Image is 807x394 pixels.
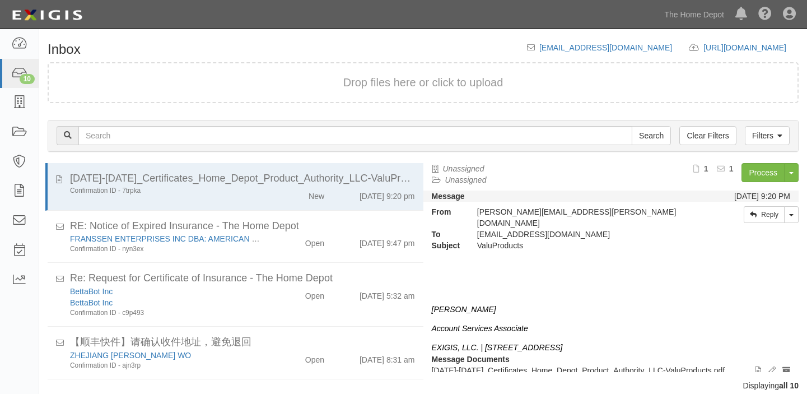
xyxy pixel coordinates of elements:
i: [PERSON_NAME] [432,305,496,314]
a: Unassigned [445,175,487,184]
p: [DATE]-[DATE]_Certificates_Home_Depot_Product_Authority_LLC-ValuProducts.pdf [432,365,791,376]
i: Account Services Associate [432,324,528,333]
div: Open [305,233,324,249]
strong: Message [432,192,465,201]
div: Open [305,286,324,302]
div: Confirmation ID - c9p493 [70,308,264,318]
a: Reply [744,206,785,223]
a: ZHEJIANG [PERSON_NAME] WO [70,351,191,360]
button: Drop files here or click to upload [343,75,503,91]
i: Edit document [768,367,776,375]
a: [EMAIL_ADDRESS][DOMAIN_NAME] [539,43,672,52]
a: BettaBot Inc [70,287,113,296]
a: [URL][DOMAIN_NAME] [703,43,799,52]
a: Clear Filters [679,126,736,145]
input: Search [78,126,632,145]
div: [DATE] 5:32 am [360,286,415,302]
div: inbox@thdmerchandising.complianz.com [469,229,697,240]
div: [DATE] 9:20 pm [360,186,415,202]
div: [DATE] 9:20 PM [734,191,790,202]
div: [DATE] 8:31 am [360,350,415,365]
i: Help Center - Complianz [758,8,772,21]
div: Displaying [39,380,807,391]
a: FRANSSEN ENTERPRISES INC DBA: AMERICAN CLEANING TECHNOLOGIES [70,234,356,243]
a: Process [741,163,785,182]
div: Confirmation ID - ajn3rp [70,361,264,370]
a: Filters [745,126,790,145]
i: EXIGIS, LLC. | [STREET_ADDRESS] |Direct: 646.762.1544|Email: [432,343,563,363]
a: Unassigned [443,164,484,173]
strong: Subject [423,240,469,251]
b: 1 [729,164,734,173]
i: View [755,367,761,375]
a: The Home Depot [659,3,730,26]
b: all 10 [779,381,799,390]
div: 2025-2026_Certificates_Home_Depot_Product_Authority_LLC-ValuProducts.pdf [70,171,415,186]
a: BettaBot Inc [70,298,113,307]
strong: To [423,229,469,240]
div: RE: Notice of Expired Insurance - The Home Depot [70,219,415,234]
div: New [309,186,324,202]
div: Re: Request for Certificate of Insurance - The Home Depot [70,271,415,286]
img: logo-5460c22ac91f19d4615b14bd174203de0afe785f0fc80cf4dbbc73dc1793850b.png [8,5,86,25]
div: Confirmation ID - nyn3ex [70,244,264,254]
strong: From [423,206,469,217]
b: 1 [704,164,708,173]
div: 10 [20,74,35,84]
h1: Inbox [48,42,81,57]
div: [DATE] 9:47 pm [360,233,415,249]
i: Archive document [782,367,790,375]
strong: Message Documents [432,355,510,364]
div: Confirmation ID - 7trpka [70,186,264,196]
div: 【顺丰快件】请确认收件地址，避免退回 [70,335,415,350]
div: ValuProducts [469,240,697,251]
div: [PERSON_NAME][EMAIL_ADDRESS][PERSON_NAME][DOMAIN_NAME] [469,206,697,229]
div: Open [305,350,324,365]
input: Search [632,126,671,145]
